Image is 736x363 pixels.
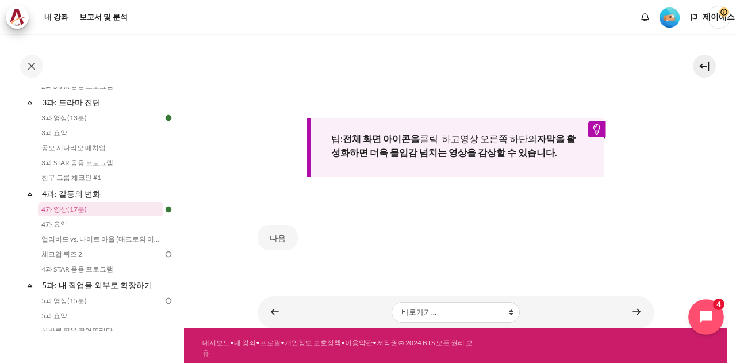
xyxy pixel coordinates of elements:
[79,12,128,21] font: 보고서 및 분석
[373,338,377,347] font: •
[42,97,101,107] font: 3과: 드라마 진단
[285,338,341,347] a: 개인정보 보호정책
[258,225,298,250] button: 다음
[9,9,25,26] img: 건축가
[41,173,101,182] font: 친구 그룹 체크인 #1
[460,133,537,144] font: 영상 오른쪽 하단의
[343,133,420,144] font: 전체 화면 아이콘을
[234,338,256,347] a: 내 강좌
[163,113,174,123] img: 완료
[41,158,113,167] font: 3과 STAR 응용 프로그램
[270,233,286,243] font: 다음
[41,250,82,258] font: 체크업 퀴즈 2
[41,143,106,152] font: 공모 시나리오 매치업
[38,309,163,323] a: 5과 요약
[42,280,152,290] font: 5과: 내 직업을 외부로 확장하기
[202,338,230,347] a: 대시보드
[38,324,163,338] a: 올바른 핏을 떨어뜨리다
[685,9,703,26] button: 언어
[256,338,260,347] font: •
[44,12,68,21] font: 내 강좌
[42,189,101,198] font: 4과: 갈등의 변화
[38,126,163,140] a: 3과 요약
[24,280,36,291] span: 무너지다
[163,249,174,259] img: 할 일
[341,338,345,347] font: •
[38,156,163,170] a: 3과 STAR 응용 프로그램
[38,217,163,231] a: 4과 요약
[420,133,460,144] font: 클릭 하고
[24,97,36,108] span: 무너지다
[163,296,174,306] img: 할 일
[38,141,163,155] a: 공모 시나리오 매치업
[281,338,285,347] font: •
[24,188,36,200] span: 무너지다
[655,6,684,28] a: 레벨 #2
[38,294,163,308] a: 5과 영상(15분)
[331,133,576,158] font: 자막을 활성화하면 더욱 몰입감 넘치는 영상을 감상할 수 있습니다.
[230,338,234,347] font: •
[41,235,170,243] font: 얼리버드 vs. 나이트 아울 (매크로의 이야기)
[41,205,87,213] font: 4과 영상(17분)
[625,301,648,323] a: 4과 요약 ►
[41,113,87,122] font: 3과 영상(13분)
[707,6,730,29] a: 사용자 메뉴
[38,111,163,125] a: 3과 영상(13분)
[41,311,67,320] font: 5과 요약
[38,247,163,261] a: 체크업 퀴즈 2
[38,202,163,216] a: 4과 영상(17분)
[331,133,343,144] font: 팁:
[637,9,654,26] div: 새 알림이 없는 알림 창 표시
[38,262,163,276] a: 4과 STAR 응용 프로그램
[41,326,113,335] font: 올바른 핏을 떨어뜨리다
[40,186,163,201] a: 4과: 갈등의 변화
[703,12,735,21] font: 제이에스
[660,7,680,28] img: 레벨 #2
[6,6,34,29] a: 건축가 건축가
[202,338,473,357] a: 저작권 © 2024 BTS 모든 권리 보유
[163,204,174,215] img: 완료
[40,94,163,110] a: 3과: 드라마 진단
[41,265,113,273] font: 4과 STAR 응용 프로그램
[41,220,67,228] font: 4과 요약
[38,171,163,185] a: 친구 그룹 체크인 #1
[41,128,67,137] font: 3과 요약
[260,338,281,347] a: 프로필
[41,296,87,305] font: 5과 영상(15분)
[263,301,286,323] a: ◄ 친구 그룹 체크인 #1
[345,338,373,347] a: 이용약관
[38,232,163,246] a: 얼리버드 vs. 나이트 아울 (매크로의 이야기)
[40,277,163,293] a: 5과: 내 직업을 외부로 확장하기
[660,6,680,28] div: 레벨 #2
